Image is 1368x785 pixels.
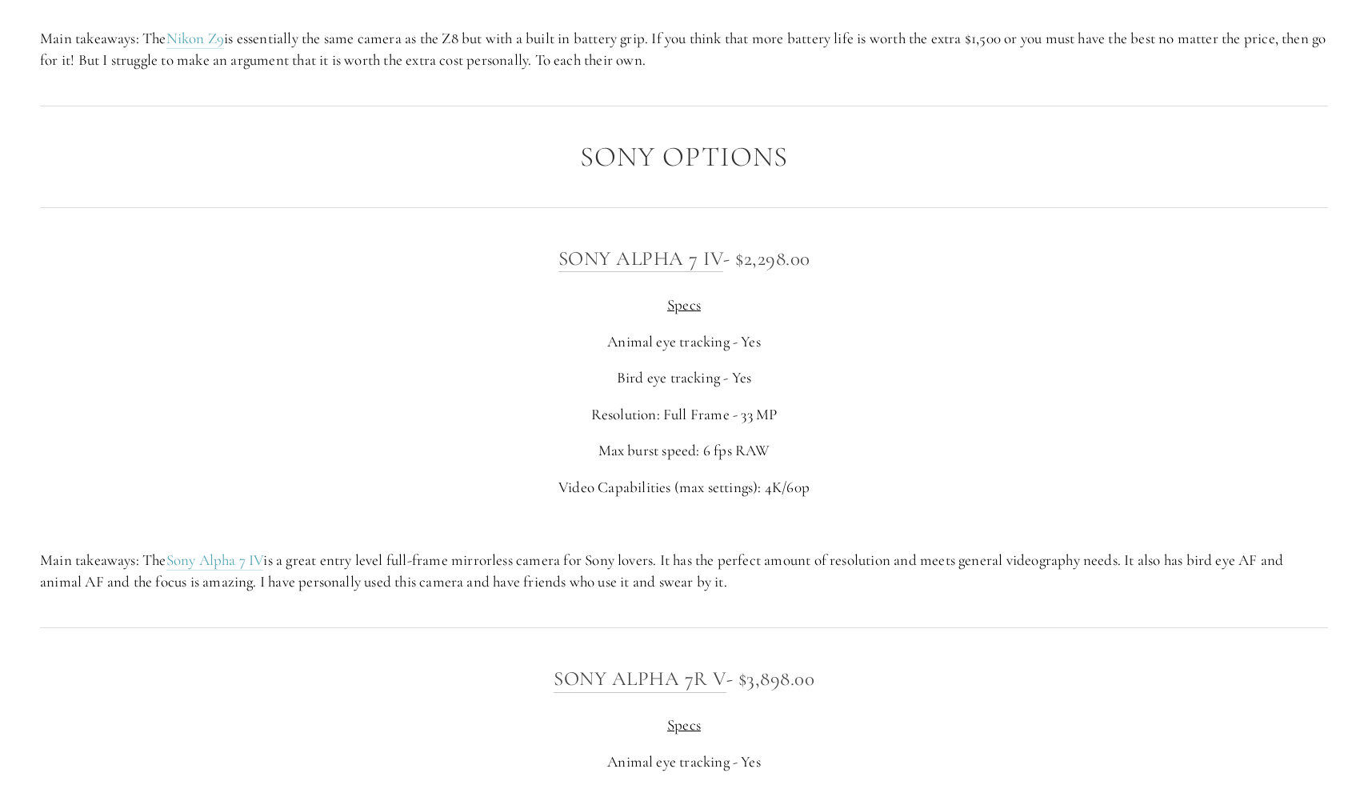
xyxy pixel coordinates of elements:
[40,28,1328,70] p: Main takeaways: The is essentially the same camera as the Z8 but with a built in battery grip. If...
[40,142,1328,173] h2: Sony Options
[40,331,1328,353] p: Animal eye tracking - Yes
[554,667,726,692] a: Sony Alpha 7R V
[40,404,1328,426] p: Resolution: Full Frame - 33 MP
[667,295,701,314] span: Specs
[40,440,1328,462] p: Max burst speed: 6 fps RAW
[40,663,1328,695] h3: - $3,898.00
[40,751,1328,773] p: Animal eye tracking - Yes
[40,550,1328,592] p: Main takeaways: The is a great entry level full-frame mirrorless camera for Sony lovers. It has t...
[667,715,701,734] span: Specs
[166,551,264,571] a: Sony Alpha 7 IV
[166,29,225,49] a: Nikon Z9
[40,242,1328,274] h3: - $2,298.00
[558,246,724,272] a: Sony Alpha 7 IV
[40,477,1328,499] p: Video Capabilities (max settings): 4K/60p
[40,367,1328,389] p: Bird eye tracking - Yes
